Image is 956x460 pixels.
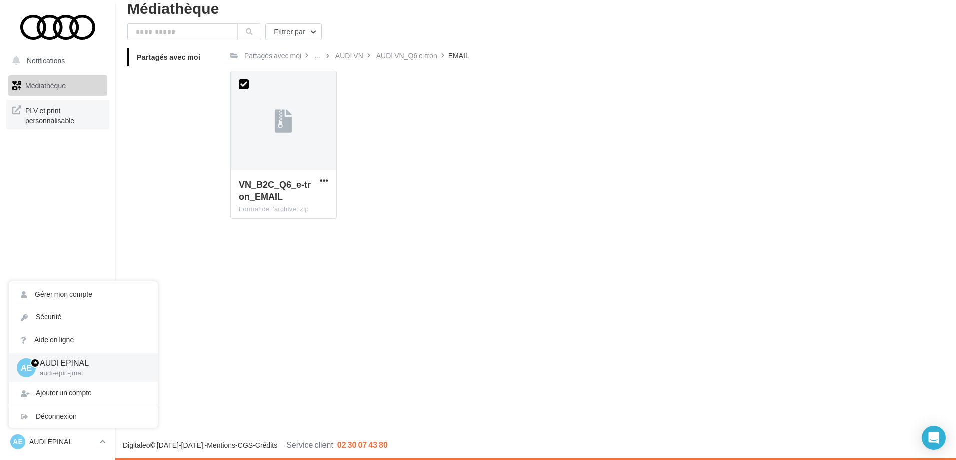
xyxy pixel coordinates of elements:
[376,51,437,61] div: AUDI VN_Q6 e-tron
[6,50,105,71] button: Notifications
[922,426,946,450] div: Open Intercom Messenger
[244,51,301,61] div: Partagés avec moi
[40,369,142,378] p: audi-epin-jmat
[448,51,469,61] div: EMAIL
[207,441,235,449] a: Mentions
[21,362,32,373] span: AE
[239,205,328,214] div: Format de l'archive: zip
[40,357,142,369] p: AUDI EPINAL
[9,306,158,328] a: Sécurité
[312,49,322,63] div: ...
[239,179,311,202] span: VN_B2C_Q6_e-tron_EMAIL
[27,56,65,65] span: Notifications
[123,441,388,449] span: © [DATE]-[DATE] - - -
[13,437,22,447] span: AE
[8,432,107,451] a: AE AUDI EPINAL
[6,100,109,129] a: PLV et print personnalisable
[9,329,158,351] a: Aide en ligne
[25,81,66,90] span: Médiathèque
[6,75,109,96] a: Médiathèque
[335,51,363,61] div: AUDI VN
[137,53,200,61] span: Partagés avec moi
[286,440,333,449] span: Service client
[265,23,322,40] button: Filtrer par
[123,441,150,449] a: Digitaleo
[238,441,253,449] a: CGS
[9,283,158,306] a: Gérer mon compte
[255,441,277,449] a: Crédits
[337,440,388,449] span: 02 30 07 43 80
[29,437,96,447] p: AUDI EPINAL
[9,382,158,404] div: Ajouter un compte
[25,104,103,125] span: PLV et print personnalisable
[9,405,158,428] div: Déconnexion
